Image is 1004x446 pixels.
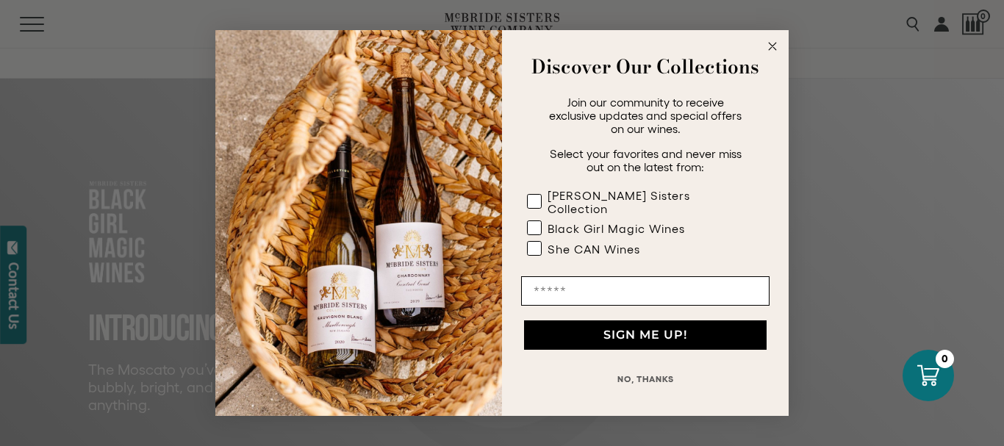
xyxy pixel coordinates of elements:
div: Black Girl Magic Wines [548,222,685,235]
div: [PERSON_NAME] Sisters Collection [548,189,740,215]
div: She CAN Wines [548,242,640,256]
span: Join our community to receive exclusive updates and special offers on our wines. [549,96,742,135]
span: Select your favorites and never miss out on the latest from: [550,147,742,173]
img: 42653730-7e35-4af7-a99d-12bf478283cf.jpeg [215,30,502,416]
button: SIGN ME UP! [524,320,767,350]
div: 0 [936,350,954,368]
button: NO, THANKS [521,364,770,394]
button: Close dialog [764,37,781,55]
input: Email [521,276,770,306]
strong: Discover Our Collections [531,52,759,81]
